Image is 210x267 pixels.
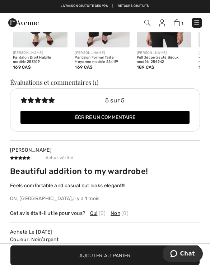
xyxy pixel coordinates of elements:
h3: Évaluations et commentaires (1) [10,79,200,86]
span: il y a 1 mois [73,192,100,202]
span: Ajouter au panier [79,252,130,259]
img: 1ère Avenue [8,15,39,30]
div: 5 sur 5 [105,96,190,105]
img: Panier d'achat [174,19,180,26]
span: Oui [90,210,98,217]
p: , [10,195,200,202]
div: Pull Décontracté Bijoux modèle 254942 [137,56,191,64]
img: Mes infos [159,19,165,27]
button: Ajouter au panier [10,245,200,265]
span: [PERSON_NAME] [10,147,52,153]
span: Couleur [10,236,28,243]
div: [PERSON_NAME] [137,50,191,56]
a: 1 [174,19,183,27]
span: Non [111,210,120,217]
img: Menu [193,19,200,26]
span: Achat vérifié [38,153,81,162]
button: Écrire un commentaire [20,111,190,124]
span: 169 CA$ [13,65,31,70]
p: : Noir/argent [10,236,200,243]
a: 1ère Avenue [8,19,39,26]
p: Acheté Le [DATE] [10,228,200,236]
h4: Beautiful addition to my wardrobe! [10,167,200,176]
iframe: Ouvre un widget dans lequel vous pouvez chatter avec l’un de nos agents [163,245,203,263]
div: Pantalon Formel Taille Moyenne modèle 254119 [75,56,129,64]
div: [PERSON_NAME] [13,50,67,56]
span: (0) [121,210,129,217]
div: Pantalon Droit Habillé modèle 253109 [13,56,67,64]
span: 1 [181,21,183,26]
div: [PERSON_NAME] [75,50,129,56]
span: (0) [99,210,106,217]
span: 189 CA$ [137,65,155,70]
span: ON, [GEOGRAPHIC_DATA] [10,195,72,202]
a: Livraison gratuite dès 99$ [61,4,108,9]
span: 169 CA$ [75,65,93,70]
a: Retours gratuits [118,4,149,9]
span: Cet avis était-il utile pour vous? [10,210,85,217]
p: Feels comfortable and casual but looks elegant!!! [10,182,200,189]
img: Recherche [144,20,150,26]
